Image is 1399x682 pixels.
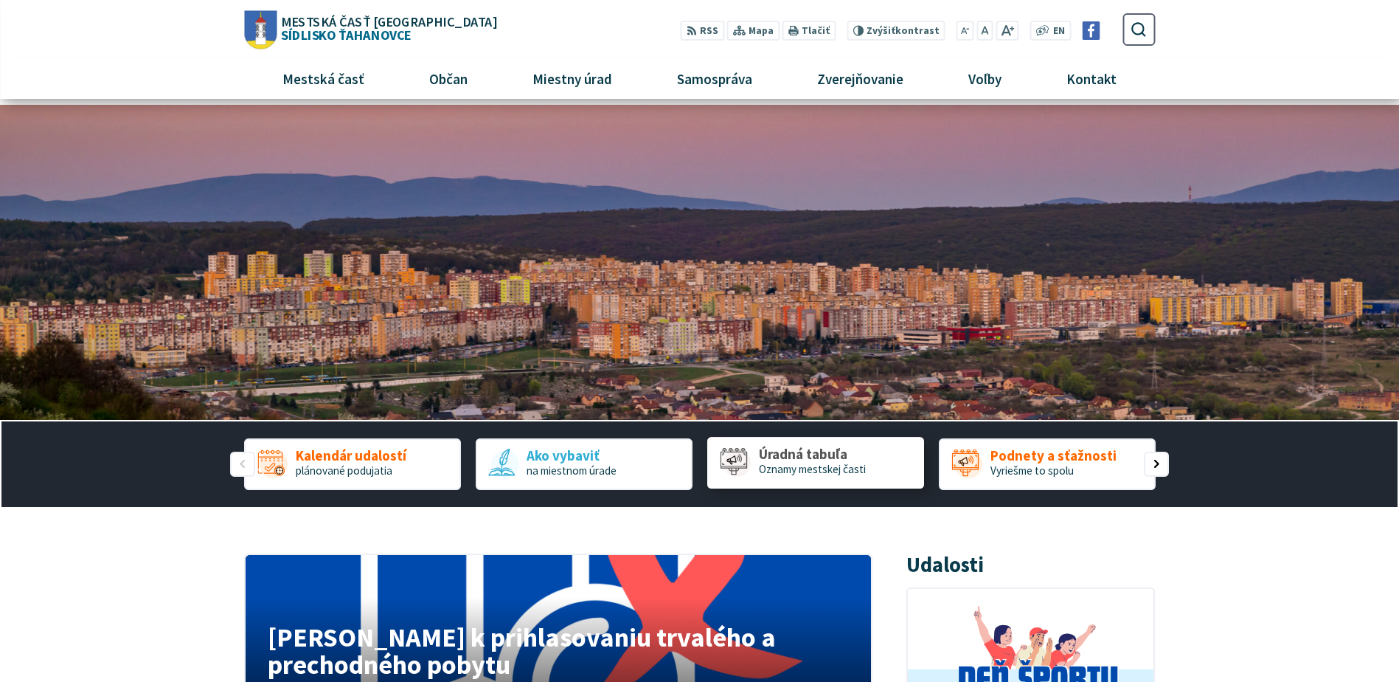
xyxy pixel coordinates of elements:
h3: Udalosti [906,554,984,576]
span: Mestská časť [277,59,369,99]
span: Tlačiť [802,25,830,37]
a: RSS [681,21,724,41]
span: Kalendár udalostí [296,448,406,464]
div: 2 / 5 [476,438,692,490]
span: Podnety a sťažnosti [990,448,1117,464]
span: Ako vybaviť [527,448,617,464]
span: Úradná tabuľa [759,447,866,463]
span: Mapa [749,24,774,39]
span: Kontakt [1061,59,1122,99]
button: Nastaviť pôvodnú veľkosť písma [976,21,993,41]
img: Prejsť na domovskú stránku [244,10,277,49]
a: Mapa [727,21,780,41]
a: Úradná tabuľa Oznamy mestskej časti [707,437,924,489]
h1: Sídlisko Ťahanovce [277,15,496,41]
a: Samospráva [650,59,780,99]
img: Prejsť na Facebook stránku [1082,21,1100,40]
a: Ako vybaviť na miestnom úrade [476,438,692,490]
span: Miestny úrad [527,59,617,99]
button: Tlačiť [782,21,836,41]
div: 4 / 5 [939,438,1156,490]
a: Miestny úrad [505,59,639,99]
button: Zväčšiť veľkosť písma [996,21,1018,41]
span: Vyriešme to spolu [990,464,1074,478]
span: EN [1053,24,1065,39]
span: plánované podujatia [296,464,392,478]
button: Zvýšiťkontrast [847,21,945,41]
a: Voľby [942,59,1029,99]
button: Zmenšiť veľkosť písma [957,21,974,41]
span: Samospráva [671,59,757,99]
span: RSS [700,24,718,39]
span: Zvýšiť [867,24,895,37]
a: Zverejňovanie [791,59,931,99]
a: Mestská časť [255,59,391,99]
h4: [PERSON_NAME] k prihlasovaniu trvalého a prechodného pobytu [268,624,848,677]
a: Logo Sídlisko Ťahanovce, prejsť na domovskú stránku. [244,10,496,49]
a: Kontakt [1040,59,1144,99]
div: Predošlý slajd [230,452,255,477]
span: kontrast [867,25,940,37]
div: Nasledujúci slajd [1144,452,1169,477]
a: Kalendár udalostí plánované podujatia [244,438,461,490]
span: na miestnom úrade [527,464,617,478]
span: Občan [423,59,473,99]
span: Voľby [963,59,1007,99]
a: Občan [402,59,494,99]
span: Oznamy mestskej časti [759,462,866,476]
div: 3 / 5 [707,438,924,490]
a: EN [1049,24,1069,39]
a: Podnety a sťažnosti Vyriešme to spolu [939,438,1156,490]
span: Mestská časť [GEOGRAPHIC_DATA] [281,15,496,28]
span: Zverejňovanie [812,59,909,99]
div: 1 / 5 [244,438,461,490]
